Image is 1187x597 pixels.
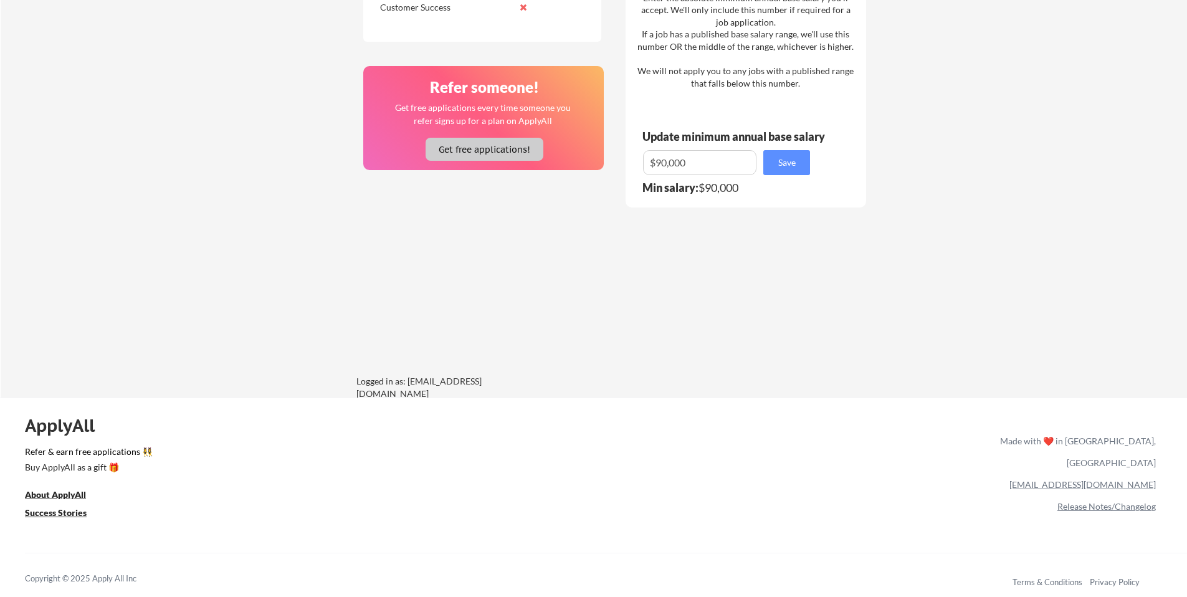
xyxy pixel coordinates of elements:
button: Get free applications! [426,138,543,161]
a: Release Notes/Changelog [1057,501,1156,512]
a: About ApplyAll [25,488,103,504]
u: About ApplyAll [25,489,86,500]
div: Logged in as: [EMAIL_ADDRESS][DOMAIN_NAME] [356,375,543,399]
div: $90,000 [642,182,818,193]
a: Privacy Policy [1090,577,1140,587]
a: Terms & Conditions [1013,577,1082,587]
div: Made with ❤️ in [GEOGRAPHIC_DATA], [GEOGRAPHIC_DATA] [995,430,1156,474]
u: Success Stories [25,507,87,518]
a: Refer & earn free applications 👯‍♀️ [25,447,740,461]
div: Buy ApplyAll as a gift 🎁 [25,463,150,472]
a: [EMAIL_ADDRESS][DOMAIN_NAME] [1009,479,1156,490]
div: Update minimum annual base salary [642,131,829,142]
div: ApplyAll [25,415,109,436]
div: Refer someone! [368,80,600,95]
button: Save [763,150,810,175]
a: Buy ApplyAll as a gift 🎁 [25,461,150,476]
div: Customer Success [380,1,512,14]
div: Get free applications every time someone you refer signs up for a plan on ApplyAll [394,101,571,127]
strong: Min salary: [642,181,698,194]
div: Copyright © 2025 Apply All Inc [25,573,168,585]
a: Success Stories [25,506,103,522]
input: E.g. $100,000 [643,150,756,175]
